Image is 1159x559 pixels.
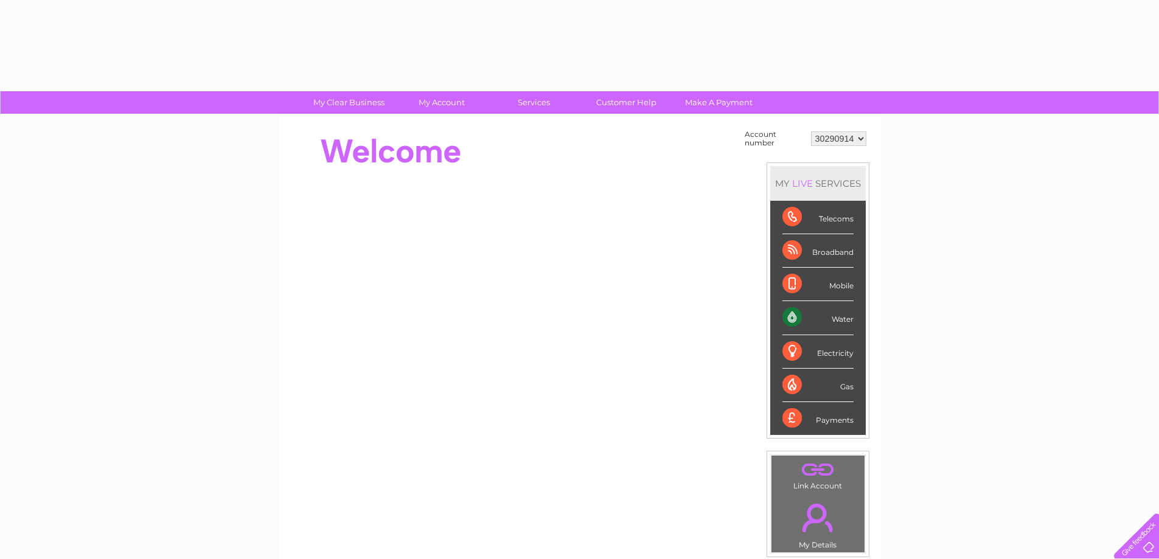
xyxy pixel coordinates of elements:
[774,459,861,480] a: .
[782,402,854,435] div: Payments
[782,301,854,335] div: Water
[484,91,584,114] a: Services
[771,493,865,553] td: My Details
[782,234,854,268] div: Broadband
[782,369,854,402] div: Gas
[742,127,808,150] td: Account number
[782,335,854,369] div: Electricity
[770,166,866,201] div: MY SERVICES
[790,178,815,189] div: LIVE
[774,496,861,539] a: .
[669,91,769,114] a: Make A Payment
[771,455,865,493] td: Link Account
[576,91,677,114] a: Customer Help
[782,201,854,234] div: Telecoms
[391,91,492,114] a: My Account
[782,268,854,301] div: Mobile
[299,91,399,114] a: My Clear Business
